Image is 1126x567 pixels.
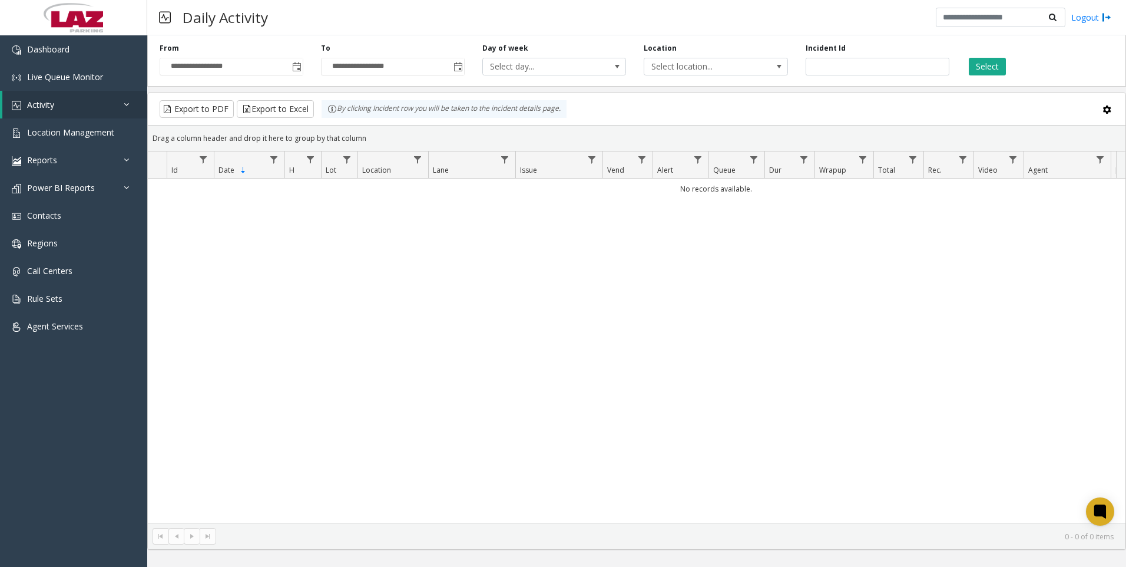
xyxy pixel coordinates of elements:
label: From [160,43,179,54]
span: Call Centers [27,265,72,276]
span: H [289,165,294,175]
span: Queue [713,165,736,175]
span: Select location... [644,58,759,75]
img: 'icon' [12,101,21,110]
img: 'icon' [12,73,21,83]
kendo-pager-info: 0 - 0 of 0 items [223,532,1114,542]
span: Wrapup [819,165,846,175]
a: Date Filter Menu [266,151,282,167]
a: Issue Filter Menu [584,151,600,167]
span: Toggle popup [290,58,303,75]
a: Total Filter Menu [905,151,921,167]
a: Lot Filter Menu [339,151,355,167]
a: Queue Filter Menu [746,151,762,167]
span: Lane [433,165,449,175]
label: To [321,43,330,54]
div: Data table [148,151,1125,523]
a: Rec. Filter Menu [955,151,971,167]
span: Activity [27,99,54,110]
span: Location Management [27,127,114,138]
span: Agent [1028,165,1048,175]
a: Vend Filter Menu [634,151,650,167]
span: Dashboard [27,44,69,55]
span: Toggle popup [451,58,464,75]
span: Rule Sets [27,293,62,304]
button: Select [969,58,1006,75]
a: Activity [2,91,147,118]
span: Sortable [239,166,248,175]
img: 'icon' [12,267,21,276]
span: Vend [607,165,624,175]
span: Id [171,165,178,175]
div: Drag a column header and drop it here to group by that column [148,128,1125,149]
img: 'icon' [12,239,21,249]
span: Select day... [483,58,597,75]
span: Alert [657,165,673,175]
span: Video [978,165,998,175]
label: Incident Id [806,43,846,54]
span: Lot [326,165,336,175]
button: Export to PDF [160,100,234,118]
label: Day of week [482,43,528,54]
span: Contacts [27,210,61,221]
img: pageIcon [159,3,171,32]
a: Alert Filter Menu [690,151,706,167]
a: Wrapup Filter Menu [855,151,871,167]
a: H Filter Menu [303,151,319,167]
img: 'icon' [12,156,21,166]
img: 'icon' [12,45,21,55]
span: Dur [769,165,781,175]
span: Reports [27,154,57,166]
span: Live Queue Monitor [27,71,103,83]
span: Agent Services [27,321,83,332]
label: Location [644,43,677,54]
a: Lane Filter Menu [497,151,513,167]
button: Export to Excel [237,100,314,118]
img: 'icon' [12,184,21,193]
img: 'icon' [12,128,21,138]
img: infoIcon.svg [327,104,337,114]
img: logout [1102,11,1111,24]
a: Agent Filter Menu [1092,151,1108,167]
a: Location Filter Menu [410,151,426,167]
span: Location [362,165,391,175]
span: Total [878,165,895,175]
span: Date [218,165,234,175]
h3: Daily Activity [177,3,274,32]
img: 'icon' [12,212,21,221]
span: Issue [520,165,537,175]
div: By clicking Incident row you will be taken to the incident details page. [322,100,567,118]
a: Dur Filter Menu [796,151,812,167]
a: Video Filter Menu [1005,151,1021,167]
img: 'icon' [12,322,21,332]
span: Regions [27,238,58,249]
span: Rec. [928,165,942,175]
img: 'icon' [12,295,21,304]
span: Power BI Reports [27,182,95,193]
a: Logout [1071,11,1111,24]
a: Id Filter Menu [196,151,211,167]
